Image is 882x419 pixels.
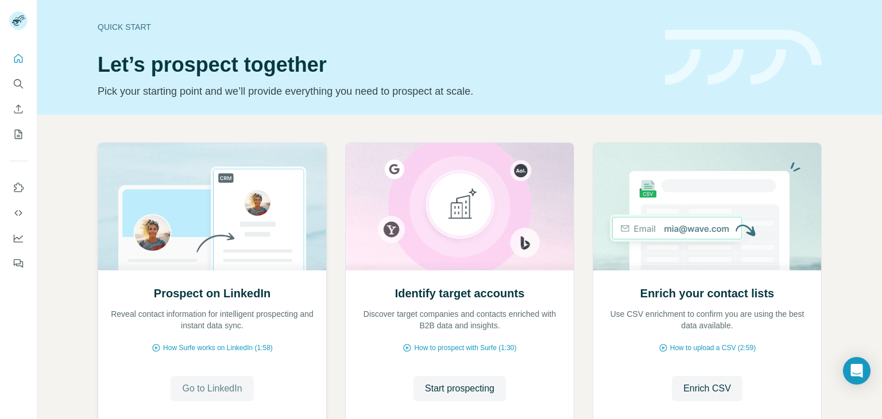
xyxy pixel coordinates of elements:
div: Open Intercom Messenger [843,357,871,385]
button: Search [9,73,28,94]
div: Quick start [98,21,651,33]
button: Enrich CSV [672,376,742,401]
p: Pick your starting point and we’ll provide everything you need to prospect at scale. [98,83,651,99]
img: Identify target accounts [345,143,574,270]
span: How to prospect with Surfe (1:30) [414,343,516,353]
h2: Enrich your contact lists [640,285,774,301]
span: Enrich CSV [683,382,731,395]
p: Reveal contact information for intelligent prospecting and instant data sync. [110,308,315,331]
span: Start prospecting [425,382,494,395]
button: Quick start [9,48,28,69]
button: My lists [9,124,28,145]
p: Use CSV enrichment to confirm you are using the best data available. [605,308,810,331]
button: Use Surfe on LinkedIn [9,177,28,198]
button: Feedback [9,253,28,274]
button: Dashboard [9,228,28,249]
h1: Let’s prospect together [98,53,651,76]
button: Enrich CSV [9,99,28,119]
img: Enrich your contact lists [593,143,822,270]
span: How Surfe works on LinkedIn (1:58) [163,343,273,353]
p: Discover target companies and contacts enriched with B2B data and insights. [357,308,562,331]
h2: Identify target accounts [395,285,525,301]
button: Start prospecting [413,376,506,401]
button: Go to LinkedIn [171,376,253,401]
img: banner [665,30,822,86]
button: Use Surfe API [9,203,28,223]
span: Go to LinkedIn [182,382,242,395]
span: How to upload a CSV (2:59) [670,343,756,353]
img: Prospect on LinkedIn [98,143,327,270]
h2: Prospect on LinkedIn [154,285,270,301]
